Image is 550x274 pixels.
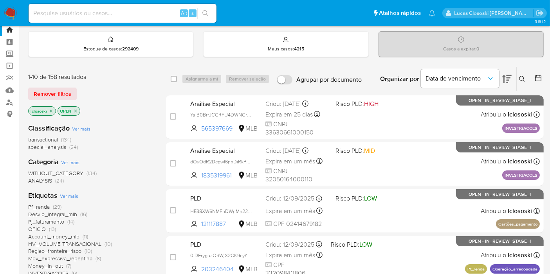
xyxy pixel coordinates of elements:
a: Notificações [429,10,435,16]
span: Atalhos rápidos [379,9,421,17]
button: search-icon [197,8,213,19]
a: Sair [536,9,544,17]
p: lucas.clososki@mercadolivre.com [454,9,534,17]
span: s [191,9,194,17]
span: Alt [181,9,187,17]
span: 3.161.2 [535,18,546,25]
input: Pesquise usuários ou casos... [29,8,216,18]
